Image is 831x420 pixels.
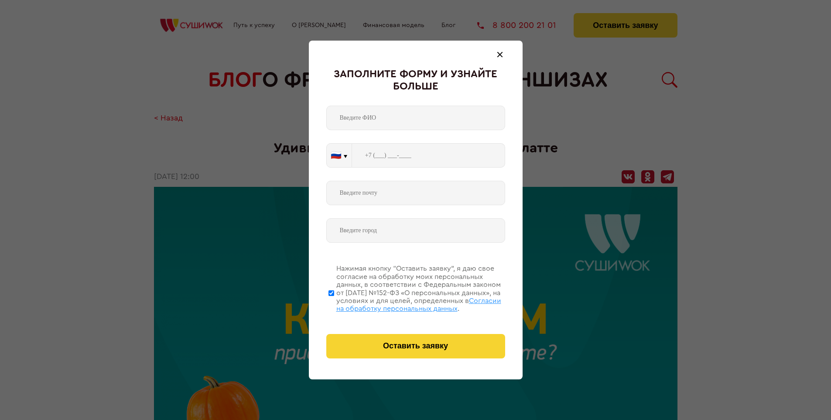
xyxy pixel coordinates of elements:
button: Оставить заявку [326,334,505,358]
input: +7 (___) ___-____ [352,143,505,168]
span: Согласии на обработку персональных данных [336,297,501,312]
input: Введите ФИО [326,106,505,130]
input: Введите город [326,218,505,243]
div: Заполните форму и узнайте больше [326,69,505,93]
input: Введите почту [326,181,505,205]
div: Нажимая кнопку “Оставить заявку”, я даю свое согласие на обработку моих персональных данных, в со... [336,265,505,313]
button: 🇷🇺 [327,144,352,167]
